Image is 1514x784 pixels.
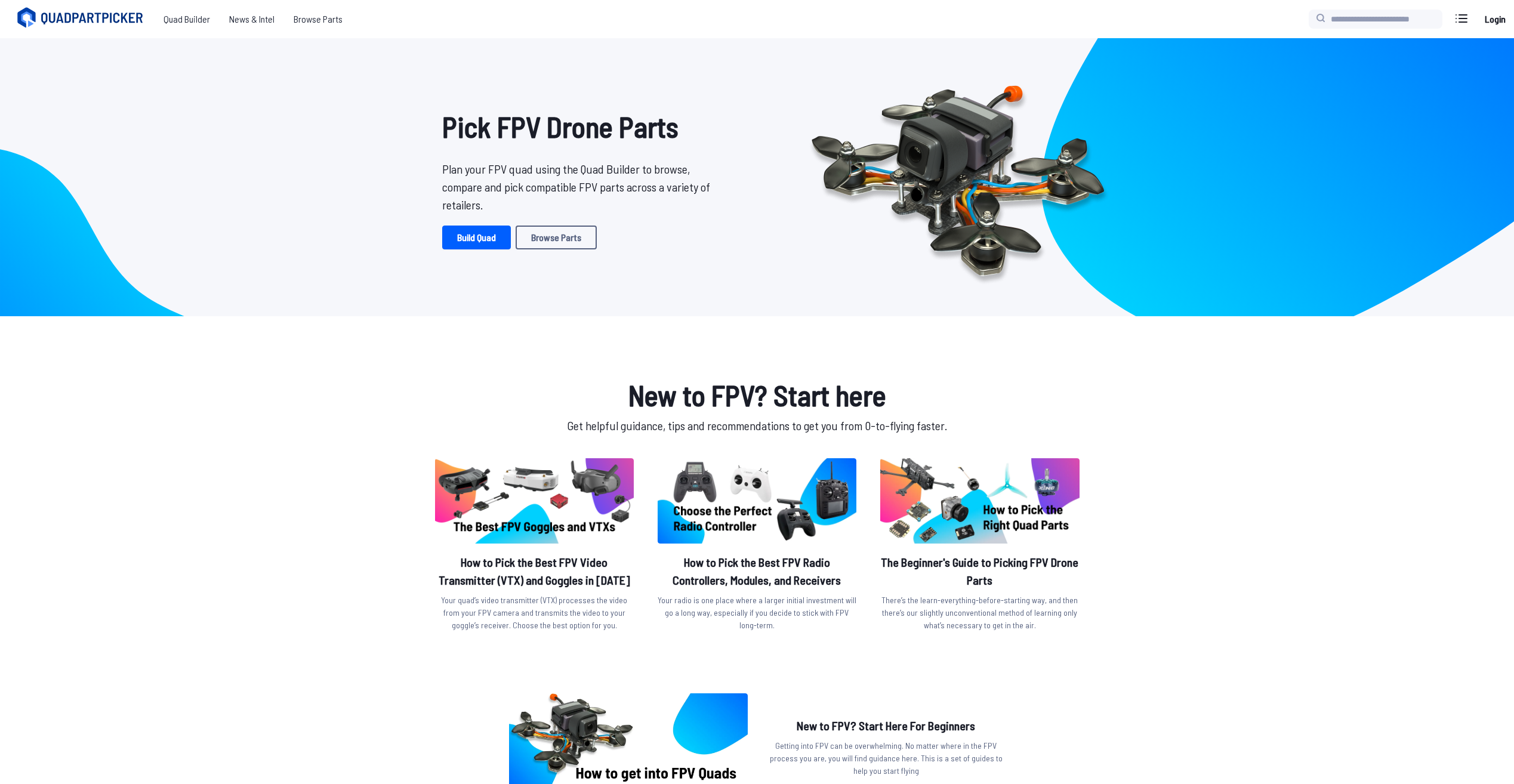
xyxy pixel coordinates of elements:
a: image of postHow to Pick the Best FPV Video Transmitter (VTX) and Goggles in [DATE]Your quad’s vi... [435,458,634,636]
img: Quadcopter [786,58,1130,297]
h2: New to FPV? Start Here For Beginners [767,717,1006,734]
h2: The Beginner's Guide to Picking FPV Drone Parts [880,553,1079,589]
img: image of post [435,458,634,544]
p: Your quad’s video transmitter (VTX) processes the video from your FPV camera and transmits the vi... [435,594,634,631]
a: News & Intel [220,7,284,31]
img: image of post [658,458,856,544]
a: Browse Parts [284,7,352,31]
a: image of postThe Beginner's Guide to Picking FPV Drone PartsThere’s the learn-everything-before-s... [880,458,1079,636]
img: image of post [880,458,1079,544]
p: Your radio is one place where a larger initial investment will go a long way, especially if you d... [658,594,856,631]
h2: How to Pick the Best FPV Radio Controllers, Modules, and Receivers [658,553,856,589]
p: Plan your FPV quad using the Quad Builder to browse, compare and pick compatible FPV parts across... [442,160,719,214]
a: image of postHow to Pick the Best FPV Radio Controllers, Modules, and ReceiversYour radio is one ... [658,458,856,636]
a: Build Quad [442,226,511,249]
p: Getting into FPV can be overwhelming. No matter where in the FPV process you are, you will find g... [767,739,1006,777]
p: Get helpful guidance, tips and recommendations to get you from 0-to-flying faster. [433,416,1082,434]
a: Browse Parts [516,226,597,249]
h2: How to Pick the Best FPV Video Transmitter (VTX) and Goggles in [DATE] [435,553,634,589]
a: Quad Builder [154,7,220,31]
p: There’s the learn-everything-before-starting way, and then there’s our slightly unconventional me... [880,594,1079,631]
h1: Pick FPV Drone Parts [442,105,719,148]
a: Login [1481,7,1509,31]
h1: New to FPV? Start here [433,374,1082,416]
